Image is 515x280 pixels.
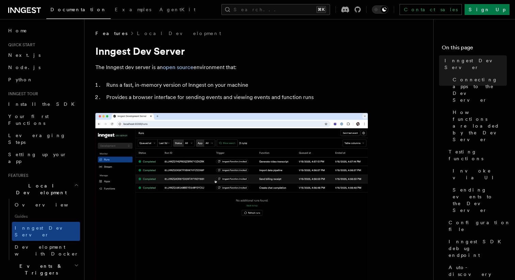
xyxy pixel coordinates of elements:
a: AgentKit [155,2,200,18]
a: How functions are loaded by the Dev Server [450,106,507,146]
span: Inngest SDK debug endpoint [449,238,507,259]
span: Quick start [5,42,35,48]
span: Development with Docker [15,244,79,257]
button: Local Development [5,180,80,199]
span: Setting up your app [8,152,67,164]
span: Configuration file [449,219,511,233]
a: Install the SDK [5,98,80,110]
span: Node.js [8,65,41,70]
h4: On this page [442,44,507,54]
a: Inngest Dev Server [442,54,507,73]
a: Overview [12,199,80,211]
span: Sending events to the Dev Server [453,186,507,214]
a: Testing functions [446,146,507,165]
span: Leveraging Steps [8,133,66,145]
span: Invoke via UI [453,167,507,181]
a: Sending events to the Dev Server [450,184,507,216]
span: Your first Functions [8,114,49,126]
a: Home [5,24,80,37]
a: Invoke via UI [450,165,507,184]
span: Install the SDK [8,101,79,107]
button: Events & Triggers [5,260,80,279]
a: Documentation [46,2,111,19]
span: How functions are loaded by the Dev Server [453,109,507,143]
span: Python [8,77,33,82]
a: Node.js [5,61,80,73]
span: AgentKit [159,7,196,12]
span: Guides [12,211,80,222]
button: Toggle dark mode [372,5,388,14]
a: Contact sales [400,4,462,15]
span: Inngest Dev Server [15,225,73,237]
li: Provides a browser interface for sending events and viewing events and function runs [104,93,368,102]
span: Connecting apps to the Dev Server [453,76,507,103]
h1: Inngest Dev Server [95,45,368,57]
span: Auto-discovery [449,264,507,278]
a: Sign Up [465,4,510,15]
span: Next.js [8,52,41,58]
span: Features [95,30,127,37]
a: Your first Functions [5,110,80,129]
span: Documentation [50,7,107,12]
a: Development with Docker [12,241,80,260]
a: Inngest Dev Server [12,222,80,241]
a: Local Development [137,30,221,37]
div: Local Development [5,199,80,260]
a: Examples [111,2,155,18]
kbd: ⌘K [316,6,326,13]
span: Examples [115,7,151,12]
a: Python [5,73,80,86]
button: Search...⌘K [221,4,330,15]
a: Next.js [5,49,80,61]
span: Home [8,27,27,34]
span: Testing functions [449,148,507,162]
span: Overview [15,202,85,208]
li: Runs a fast, in-memory version of Inngest on your machine [104,80,368,90]
span: Inngest tour [5,91,38,97]
a: Configuration file [446,216,507,235]
a: Leveraging Steps [5,129,80,148]
a: open source [163,64,193,70]
a: Setting up your app [5,148,80,167]
a: Connecting apps to the Dev Server [450,73,507,106]
a: Inngest SDK debug endpoint [446,235,507,261]
span: Local Development [5,182,74,196]
span: Inngest Dev Server [444,57,507,71]
span: Events & Triggers [5,263,74,276]
span: Features [5,173,28,178]
p: The Inngest dev server is an environment that: [95,63,368,72]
